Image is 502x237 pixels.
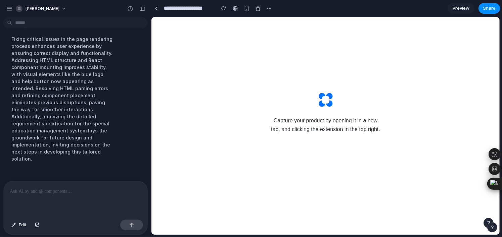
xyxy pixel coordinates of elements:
span: [PERSON_NAME] [25,5,59,12]
button: Share [478,3,500,14]
a: Preview [448,3,474,14]
span: Preview [453,5,469,12]
span: Capture your product by opening it in a new tab, and clicking the extension in the top right. [107,99,241,116]
span: Share [483,5,496,12]
button: [PERSON_NAME] [13,3,70,14]
div: Fixing critical issues in the page rendering process enhances user experience by ensuring correct... [6,32,118,166]
span: Edit [19,222,27,228]
button: Edit [8,220,30,230]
